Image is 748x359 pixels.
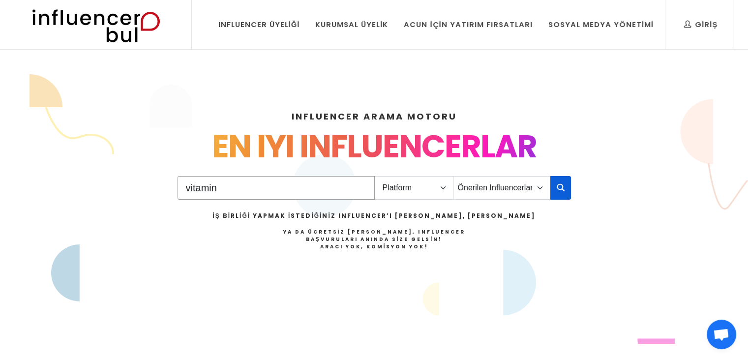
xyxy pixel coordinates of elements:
input: Search [178,176,375,200]
div: Giriş [684,19,718,30]
div: EN IYI INFLUENCERLAR [56,123,693,170]
strong: Aracı Yok, Komisyon Yok! [320,243,428,250]
div: Açık sohbet [707,320,736,349]
div: Influencer Üyeliği [218,19,300,30]
div: Sosyal Medya Yönetimi [548,19,654,30]
div: Kurumsal Üyelik [315,19,388,30]
h4: INFLUENCER ARAMA MOTORU [56,110,693,123]
h2: İş Birliği Yapmak İstediğiniz Influencer’ı [PERSON_NAME], [PERSON_NAME] [212,211,535,220]
h4: Ya da Ücretsiz [PERSON_NAME], Influencer Başvuruları Anında Size Gelsin! [212,228,535,250]
div: Acun İçin Yatırım Fırsatları [404,19,532,30]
